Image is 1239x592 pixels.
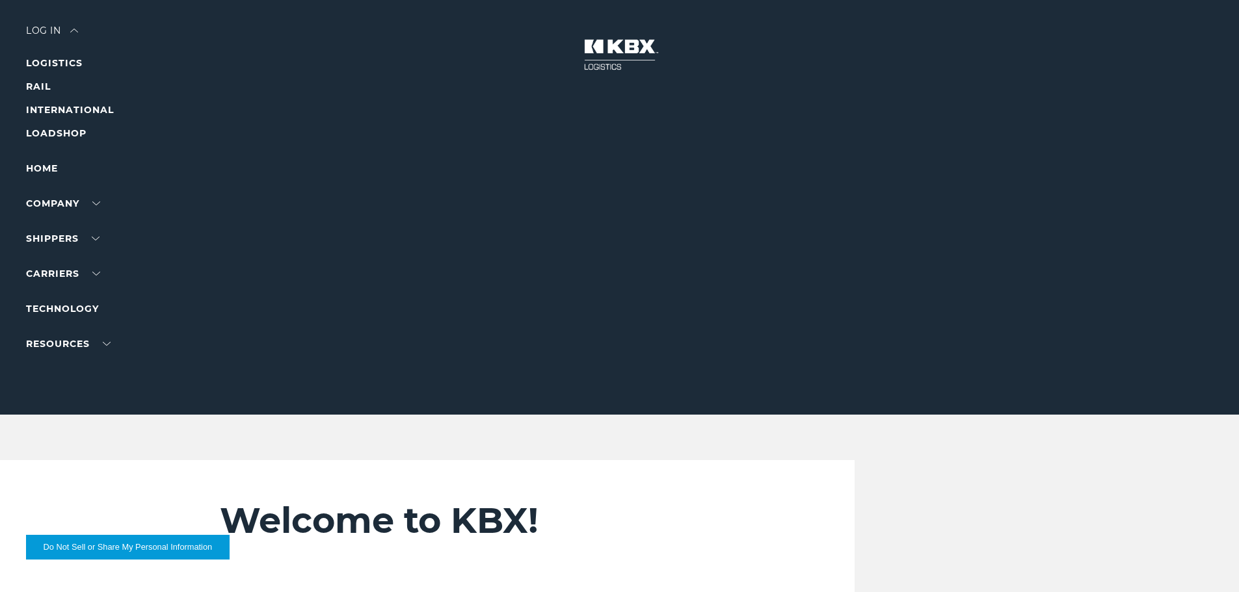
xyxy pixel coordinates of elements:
[26,57,83,69] a: LOGISTICS
[26,268,100,279] a: Carriers
[26,127,87,139] a: LOADSHOP
[26,535,230,560] button: Do Not Sell or Share My Personal Information
[26,162,58,174] a: Home
[26,338,111,350] a: RESOURCES
[26,303,99,315] a: Technology
[26,81,51,92] a: RAIL
[26,198,100,209] a: Company
[26,26,78,45] div: Log in
[571,26,669,83] img: kbx logo
[26,104,114,116] a: INTERNATIONAL
[220,499,777,542] h2: Welcome to KBX!
[70,29,78,32] img: arrow
[26,233,100,244] a: SHIPPERS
